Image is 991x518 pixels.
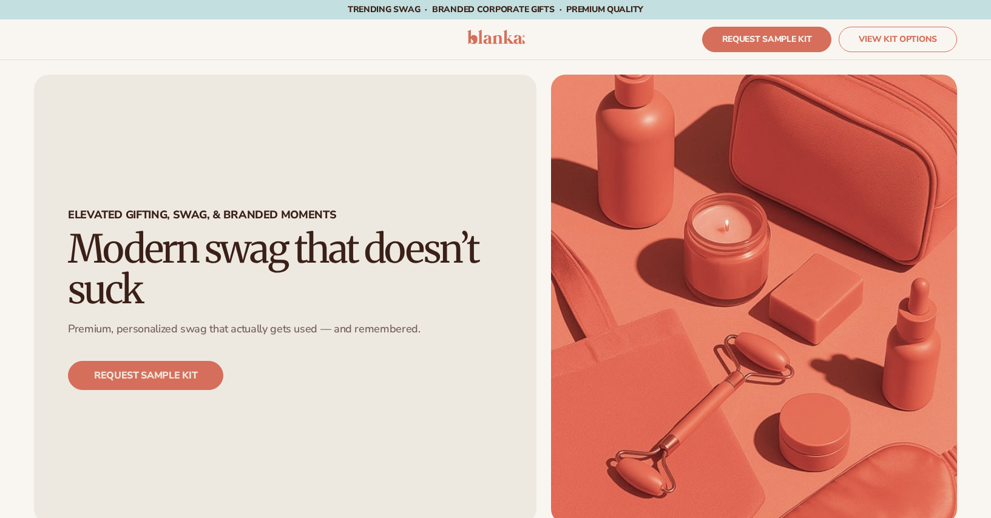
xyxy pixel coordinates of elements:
a: REQUEST SAMPLE KIT [68,361,223,390]
a: REQUEST SAMPLE KIT [702,27,832,52]
p: Elevated Gifting, swag, & branded moments [68,208,336,228]
p: Premium, personalized swag that actually gets used — and remembered. [68,322,421,336]
a: VIEW KIT OPTIONS [839,27,957,52]
img: logo [467,30,525,44]
h2: Modern swag that doesn’t suck [68,229,502,310]
span: TRENDING SWAG · BRANDED CORPORATE GIFTS · PREMIUM QUALITY [348,4,643,15]
a: logo [467,30,525,49]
